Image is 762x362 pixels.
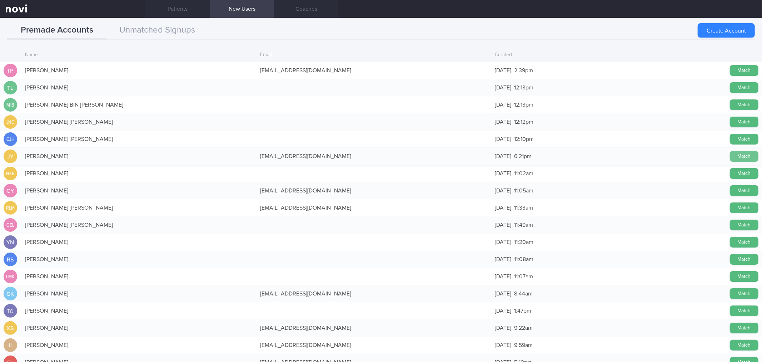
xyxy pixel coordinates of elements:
div: GK [4,287,17,301]
span: 11:08am [514,256,533,262]
div: [PERSON_NAME] [PERSON_NAME] [21,218,257,232]
div: [EMAIL_ADDRESS][DOMAIN_NAME] [257,201,492,215]
span: [DATE] [495,188,511,194]
span: 11:49am [514,222,533,228]
span: 11:20am [514,239,533,245]
button: Match [730,340,758,351]
button: Match [730,323,758,333]
div: MIB [5,98,16,112]
div: [EMAIL_ADDRESS][DOMAIN_NAME] [257,184,492,198]
span: 11:33am [514,205,533,211]
button: Match [730,134,758,145]
span: 11:05am [514,188,533,194]
div: [EMAIL_ADDRESS][DOMAIN_NAME] [257,321,492,335]
span: 2:39pm [514,68,533,73]
button: Match [730,220,758,230]
span: [DATE] [495,68,511,73]
span: 12:13pm [514,85,533,90]
button: Match [730,305,758,316]
button: Match [730,82,758,93]
div: [PERSON_NAME] [21,252,257,266]
div: Name [21,48,257,62]
span: [DATE] [495,291,511,297]
div: [PERSON_NAME] [21,287,257,301]
div: LMK [5,270,16,284]
div: TYJ [5,304,16,318]
div: CEL [5,218,16,232]
button: Match [730,237,758,248]
div: JNC [5,115,16,129]
div: Email [257,48,492,62]
div: [EMAIL_ADDRESS][DOMAIN_NAME] [257,149,492,163]
span: 8:44am [514,291,533,297]
div: [PERSON_NAME] [21,269,257,284]
button: Match [730,151,758,162]
span: 12:13pm [514,102,533,108]
span: [DATE] [495,171,511,176]
span: 9:22am [514,325,533,331]
button: Match [730,185,758,196]
span: 12:12pm [514,119,533,125]
div: [PERSON_NAME] [21,80,257,95]
button: Match [730,288,758,299]
div: [EMAIL_ADDRESS][DOMAIN_NAME] [257,63,492,78]
div: RLM [5,201,16,215]
button: Match [730,117,758,127]
div: Created [491,48,726,62]
button: Premade Accounts [7,21,107,39]
span: [DATE] [495,153,511,159]
span: [DATE] [495,85,511,90]
span: 1:47pm [514,308,531,314]
span: 9:59am [514,342,533,348]
div: [PERSON_NAME] [PERSON_NAME] [21,132,257,146]
div: [PERSON_NAME] [21,166,257,181]
div: [PERSON_NAME] [21,63,257,78]
span: [DATE] [495,308,511,314]
span: 11:07am [514,274,533,279]
span: [DATE] [495,102,511,108]
div: [EMAIL_ADDRESS][DOMAIN_NAME] [257,338,492,352]
span: [DATE] [495,256,511,262]
div: [PERSON_NAME] [PERSON_NAME] [21,115,257,129]
div: [PERSON_NAME] [21,338,257,352]
div: [PERSON_NAME] [21,304,257,318]
div: [PERSON_NAME] BIN [PERSON_NAME] [21,98,257,112]
button: Match [730,202,758,213]
button: Match [730,168,758,179]
div: [PERSON_NAME] [21,235,257,249]
span: [DATE] [495,342,511,348]
span: [DATE] [495,239,511,245]
span: [DATE] [495,205,511,211]
div: JL [4,338,17,352]
div: [PERSON_NAME] [21,184,257,198]
div: CY [4,184,17,198]
div: JY [4,150,17,163]
div: NKB [5,167,16,181]
span: [DATE] [495,222,511,228]
span: [DATE] [495,136,511,142]
div: [PERSON_NAME] [21,149,257,163]
div: CJH [5,132,16,146]
span: [DATE] [495,274,511,279]
button: Match [730,99,758,110]
div: RS [4,253,17,266]
div: [PERSON_NAME] [21,321,257,335]
div: [EMAIL_ADDRESS][DOMAIN_NAME] [257,287,492,301]
button: Unmatched Signups [107,21,207,39]
button: Match [730,254,758,265]
button: Match [730,271,758,282]
span: [DATE] [495,119,511,125]
div: TL [4,81,17,95]
button: Match [730,65,758,76]
span: [DATE] [495,325,511,331]
span: 12:10pm [514,136,534,142]
button: Create Account [698,23,755,38]
span: 11:02am [514,171,533,176]
div: XS [4,321,17,335]
div: [PERSON_NAME] [PERSON_NAME] [21,201,257,215]
div: TP [4,64,17,78]
div: YN [4,235,17,249]
span: 6:21pm [514,153,532,159]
